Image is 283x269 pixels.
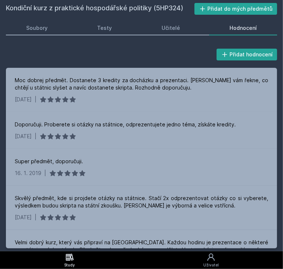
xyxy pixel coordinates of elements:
div: Hodnocení [229,24,257,32]
div: [DATE] [15,96,32,103]
div: [DATE] [15,214,32,221]
div: | [44,170,46,177]
a: Hodnocení [209,21,277,35]
div: Study [64,262,75,268]
h2: Kondiční kurz z praktické hospodářské politiky (5HP324) [6,3,194,15]
div: Učitelé [162,24,180,32]
div: Super předmět, doporučuji. [15,158,83,165]
a: Testy [77,21,132,35]
div: 16. 1. 2019 [15,170,41,177]
div: | [35,133,37,140]
div: Skvělý předmět, kde si projdete otázky na státnice. Stačí 2x odprezentovat otázky co si vyberete,... [15,195,268,209]
button: Přidat do mých předmětů [194,3,277,15]
div: Soubory [26,24,48,32]
div: | [35,96,37,103]
div: Testy [97,24,112,32]
div: Moc dobrej předmět. Dostanete 3 kredity za docházku a prezentaci. [PERSON_NAME] vám řekne, co cht... [15,77,268,91]
a: Soubory [6,21,68,35]
button: Přidat hodnocení [217,49,277,60]
a: Uživatel [139,251,283,269]
div: | [35,214,37,221]
div: Doporučuji. Proberete si otázky na státnice, odprezentujete jedno téma, získáte kredity. [15,121,236,128]
div: [DATE] [15,133,32,140]
a: Učitelé [141,21,200,35]
div: Uživatel [203,262,219,268]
